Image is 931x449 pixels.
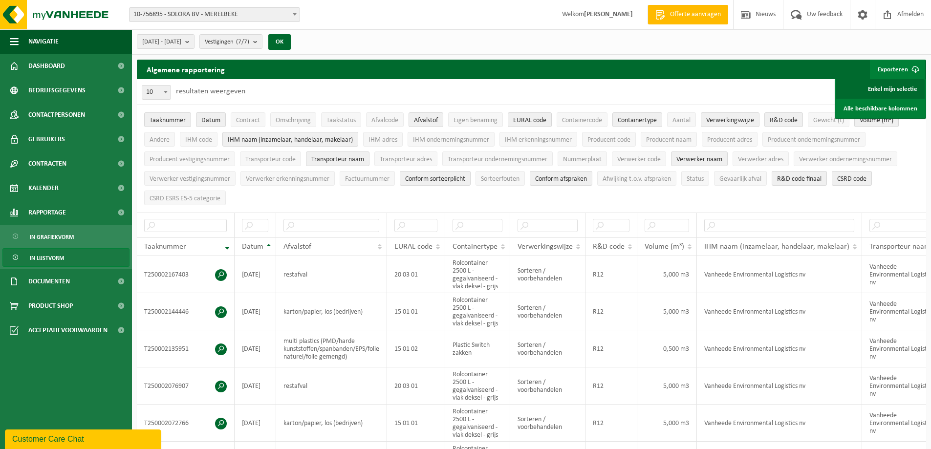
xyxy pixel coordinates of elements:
[394,243,433,251] span: EURAL code
[667,112,696,127] button: AantalAantal: Activate to sort
[387,405,445,442] td: 15 01 01
[270,112,316,127] button: OmschrijvingOmschrijving: Activate to sort
[368,136,397,144] span: IHM adres
[28,127,65,151] span: Gebruikers
[345,175,390,183] span: Factuurnummer
[28,176,59,200] span: Kalender
[530,171,592,186] button: Conform afspraken : Activate to sort
[235,330,276,367] td: [DATE]
[585,330,637,367] td: R12
[235,367,276,405] td: [DATE]
[869,243,931,251] span: Transporteur naam
[414,117,438,124] span: Afvalstof
[28,294,73,318] span: Product Shop
[28,269,70,294] span: Documenten
[513,117,546,124] span: EURAL code
[150,117,186,124] span: Taaknummer
[510,330,585,367] td: Sorteren / voorbehandelen
[180,132,217,147] button: IHM codeIHM code: Activate to sort
[276,117,311,124] span: Omschrijving
[701,112,759,127] button: VerwerkingswijzeVerwerkingswijze: Activate to sort
[340,171,395,186] button: FactuurnummerFactuurnummer: Activate to sort
[510,293,585,330] td: Sorteren / voorbehandelen
[562,117,602,124] span: Containercode
[276,330,387,367] td: multi plastics (PMD/harde kunststoffen/spanbanden/EPS/folie naturel/folie gemengd)
[144,171,236,186] button: Verwerker vestigingsnummerVerwerker vestigingsnummer: Activate to sort
[836,99,925,118] a: Alle beschikbare kolommen
[387,256,445,293] td: 20 03 01
[706,117,754,124] span: Verwerkingswijze
[387,367,445,405] td: 20 03 01
[405,175,465,183] span: Conform sorteerplicht
[510,405,585,442] td: Sorteren / voorbehandelen
[738,156,783,163] span: Verwerker adres
[235,405,276,442] td: [DATE]
[137,405,235,442] td: T250002072766
[150,136,170,144] span: Andere
[374,151,437,166] button: Transporteur adresTransporteur adres: Activate to sort
[144,243,186,251] span: Taaknummer
[612,112,662,127] button: ContainertypeContainertype: Activate to sort
[28,54,65,78] span: Dashboard
[641,132,697,147] button: Producent naamProducent naam: Activate to sort
[505,136,572,144] span: IHM erkenningsnummer
[445,367,510,405] td: Rolcontainer 2500 L - gegalvaniseerd - vlak deksel - grijs
[445,256,510,293] td: Rolcontainer 2500 L - gegalvaniseerd - vlak deksel - grijs
[363,132,403,147] button: IHM adresIHM adres: Activate to sort
[768,136,860,144] span: Producent ondernemingsnummer
[648,5,728,24] a: Offerte aanvragen
[510,367,585,405] td: Sorteren / voorbehandelen
[832,171,872,186] button: CSRD codeCSRD code: Activate to sort
[637,256,697,293] td: 5,000 m3
[445,405,510,442] td: Rolcontainer 2500 L - gegalvaniseerd - vlak deksel - grijs
[762,132,866,147] button: Producent ondernemingsnummerProducent ondernemingsnummer: Activate to sort
[142,35,181,49] span: [DATE] - [DATE]
[697,293,862,330] td: Vanheede Environmental Logistics nv
[603,175,671,183] span: Afwijking t.o.v. afspraken
[2,248,130,267] a: In lijstvorm
[245,156,296,163] span: Transporteur code
[777,175,822,183] span: R&D code finaal
[707,136,752,144] span: Producent adres
[687,175,704,183] span: Status
[445,330,510,367] td: Plastic Switch zakken
[584,11,633,18] strong: [PERSON_NAME]
[499,132,577,147] button: IHM erkenningsnummerIHM erkenningsnummer: Activate to sort
[637,367,697,405] td: 5,000 m3
[870,60,925,79] button: Exporteren
[442,151,553,166] button: Transporteur ondernemingsnummerTransporteur ondernemingsnummer : Activate to sort
[408,132,495,147] button: IHM ondernemingsnummerIHM ondernemingsnummer: Activate to sort
[697,367,862,405] td: Vanheede Environmental Logistics nv
[854,112,899,127] button: Volume (m³)Volume (m³): Activate to sort
[585,367,637,405] td: R12
[518,243,573,251] span: Verwerkingswijze
[137,293,235,330] td: T250002144446
[454,117,498,124] span: Eigen benaming
[671,151,728,166] button: Verwerker naamVerwerker naam: Activate to sort
[311,156,364,163] span: Transporteur naam
[276,367,387,405] td: restafval
[646,136,692,144] span: Producent naam
[681,171,709,186] button: StatusStatus: Activate to sort
[563,156,602,163] span: Nummerplaat
[222,132,358,147] button: IHM naam (inzamelaar, handelaar, makelaar)IHM naam (inzamelaar, handelaar, makelaar): Activate to...
[612,151,666,166] button: Verwerker codeVerwerker code: Activate to sort
[276,293,387,330] td: karton/papier, los (bedrijven)
[585,405,637,442] td: R12
[283,243,311,251] span: Afvalstof
[535,175,587,183] span: Conform afspraken
[448,156,547,163] span: Transporteur ondernemingsnummer
[770,117,798,124] span: R&D code
[235,256,276,293] td: [DATE]
[387,330,445,367] td: 15 01 02
[144,112,191,127] button: TaaknummerTaaknummer: Activate to remove sorting
[702,132,758,147] button: Producent adresProducent adres: Activate to sort
[137,256,235,293] td: T250002167403
[733,151,789,166] button: Verwerker adresVerwerker adres: Activate to sort
[371,117,398,124] span: Afvalcode
[28,318,108,342] span: Acceptatievoorwaarden
[326,117,356,124] span: Taakstatus
[585,293,637,330] td: R12
[28,103,85,127] span: Contactpersonen
[764,112,803,127] button: R&D codeR&amp;D code: Activate to sort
